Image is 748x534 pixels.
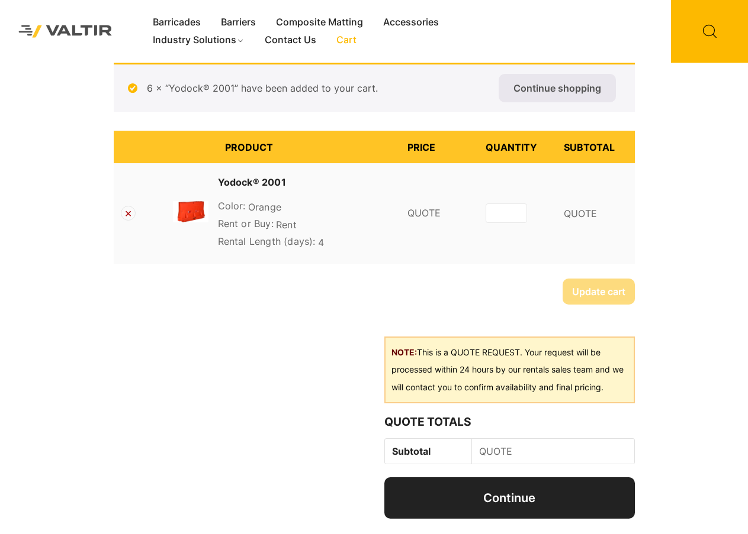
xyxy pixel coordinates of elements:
a: Barricades [143,14,211,31]
th: Price [400,131,479,163]
a: Continue shopping [499,74,616,102]
div: This is a QUOTE REQUEST. Your request will be processed within 24 hours by our rentals sales team... [384,336,634,404]
h2: Quote Totals [384,415,634,429]
td: QUOTE [557,163,635,264]
div: 6 × “Yodock® 2001” have been added to your cart. [114,63,635,112]
img: Valtir Rentals [9,15,122,47]
dt: Rental Length (days): [218,234,316,248]
a: Yodock® 2001 [218,175,286,189]
a: Cart [326,31,367,49]
p: Orange [218,199,393,216]
a: Continue [384,477,634,519]
th: Subtotal [557,131,635,163]
a: Contact Us [255,31,326,49]
a: Barriers [211,14,266,31]
b: NOTE: [391,347,417,357]
input: Product quantity [486,203,527,223]
a: Accessories [373,14,449,31]
th: Subtotal [385,439,472,464]
dt: Rent or Buy: [218,216,274,231]
th: Product [218,131,400,163]
th: Quantity [479,131,557,163]
dt: Color: [218,199,246,213]
a: Composite Matting [266,14,373,31]
a: Remove Yodock® 2001 from cart [121,206,136,221]
td: QUOTE [400,163,479,264]
a: Industry Solutions [143,31,255,49]
p: Rent [218,216,393,234]
button: Update cart [563,279,635,305]
td: QUOTE [472,439,634,464]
